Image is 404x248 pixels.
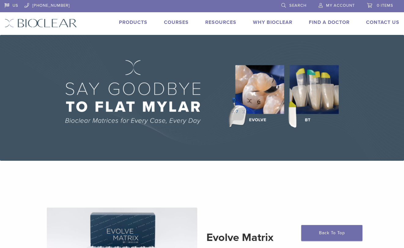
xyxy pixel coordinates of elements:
a: Resources [205,19,236,25]
a: Contact Us [366,19,399,25]
a: Products [119,19,147,25]
a: Why Bioclear [253,19,292,25]
a: Find A Doctor [309,19,350,25]
span: Search [289,3,306,8]
h2: Evolve Matrix [206,230,357,245]
img: Bioclear [5,19,77,28]
a: Courses [164,19,189,25]
span: My Account [326,3,355,8]
a: Back To Top [301,225,362,241]
span: 0 items [377,3,393,8]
